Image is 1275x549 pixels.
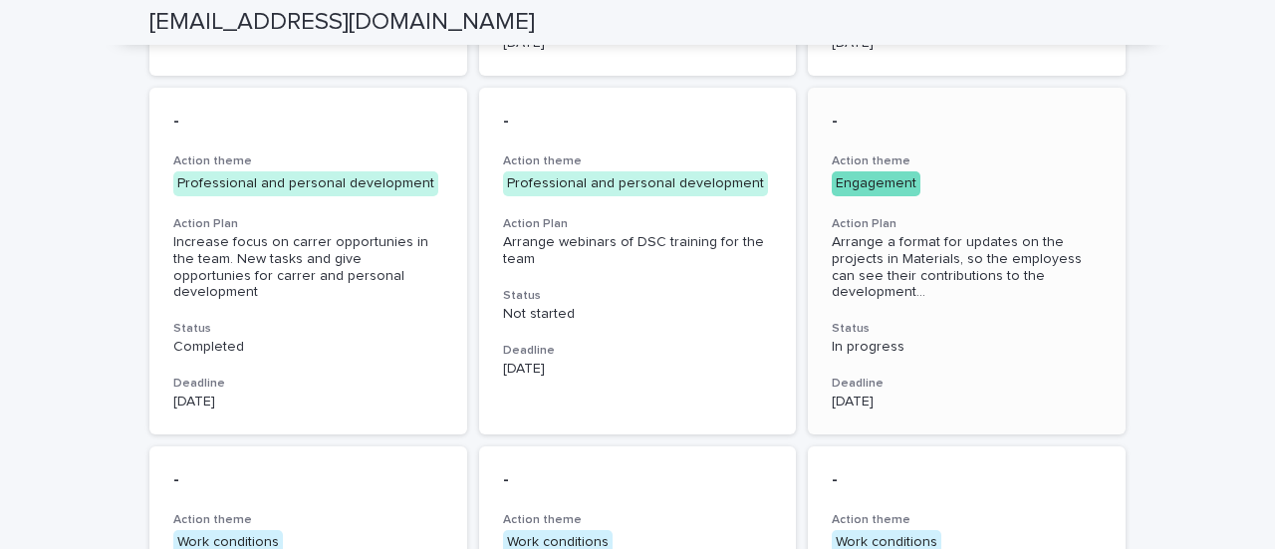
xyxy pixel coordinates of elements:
h3: Action theme [173,512,443,528]
p: Completed [173,339,443,356]
p: [DATE] [173,394,443,411]
h3: Action theme [503,512,773,528]
p: [DATE] [503,361,773,378]
a: -Action themeProfessional and personal developmentAction PlanIncrease focus on carrer opportunies... [149,88,467,434]
div: Professional and personal development [503,171,768,196]
span: - [503,471,509,489]
h3: Status [832,321,1102,337]
h3: Status [173,321,443,337]
h3: Deadline [832,376,1102,392]
span: - [832,113,838,131]
h3: Action theme [173,153,443,169]
span: - [503,113,509,131]
span: - [832,471,838,489]
h2: [EMAIL_ADDRESS][DOMAIN_NAME] [149,8,535,37]
span: Arrange webinars of DSC training for the team [503,235,768,266]
a: -Action themeEngagementAction PlanArrange a format for updates on the projects in Materials, so t... [808,88,1126,434]
h3: Action theme [503,153,773,169]
h3: Status [503,288,773,304]
h3: Deadline [503,343,773,359]
a: -Action themeProfessional and personal developmentAction PlanArrange webinars of DSC training for... [479,88,797,434]
div: Professional and personal development [173,171,438,196]
h3: Deadline [173,376,443,392]
span: Increase focus on carrer opportunies in the team. New tasks and give opportunies for carrer and p... [173,235,432,299]
h3: Action theme [832,153,1102,169]
h3: Action theme [832,512,1102,528]
span: - [173,471,179,489]
h3: Action Plan [832,216,1102,232]
p: [DATE] [832,394,1102,411]
span: Arrange a format for updates on the projects in Materials, so the employess can see their contrib... [832,234,1102,301]
div: Engagement [832,171,920,196]
h3: Action Plan [173,216,443,232]
p: Not started [503,306,773,323]
p: In progress [832,339,1102,356]
h3: Action Plan [503,216,773,232]
span: - [173,113,179,131]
